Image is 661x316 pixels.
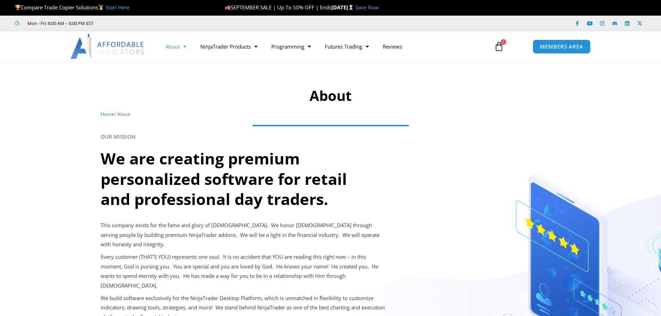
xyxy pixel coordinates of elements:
[105,4,129,11] a: Start Here
[99,5,104,10] img: 🥇
[26,19,93,27] span: Mon - Fri: 8:00 AM – 6:00 PM EST
[264,39,318,54] a: Programming
[318,39,376,54] a: Futures Trading
[225,4,331,11] span: SEPTEMBER SALE | Up To 50% OFF | Ends
[376,39,409,54] a: Reviews
[193,39,264,54] a: NinjaTrader Products
[15,5,20,10] img: 🏆
[484,36,514,57] a: 0
[101,110,560,119] nav: Breadcrumb
[101,111,114,117] a: Home
[101,134,560,140] h6: OUR MISSION
[159,39,193,54] a: About
[355,4,379,11] a: Save Now
[331,4,355,11] strong: [DATE]
[159,39,486,54] nav: Menu
[348,5,354,10] img: ⌛
[70,34,145,59] img: LogoAI | Affordable Indicators – NinjaTrader
[540,44,583,49] span: MEMBERS AREA
[101,86,560,105] h1: About
[533,40,591,54] a: MEMBERS AREA
[101,221,387,250] p: This company exists for the fame and glory of [DEMOGRAPHIC_DATA]. We honor [DEMOGRAPHIC_DATA] thr...
[101,148,376,210] h2: We are creating premium personalized software for retail and professional day traders.
[225,5,230,10] img: 🍂
[501,39,506,45] span: 0
[103,20,207,27] iframe: Customer reviews powered by Trustpilot
[15,4,129,11] span: Compare Trade Copier Solutions
[101,252,387,291] p: Every customer (THAT’S YOU) represents one soul. It is no accident that YOU are reading this righ...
